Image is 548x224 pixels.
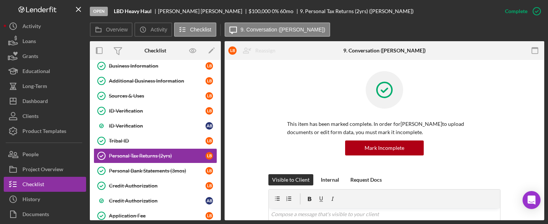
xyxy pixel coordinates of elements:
div: 60 mo [280,8,293,14]
div: [PERSON_NAME] [PERSON_NAME] [158,8,249,14]
label: Activity [150,27,167,33]
div: 9. Personal Tax Returns (2yrs) ([PERSON_NAME]) [300,8,414,14]
div: Personal Bank Statements (3mos) [109,168,206,174]
a: ID VerificationLB [94,103,217,118]
a: Sources & UsesLB [94,88,217,103]
div: Credit Authorization [109,183,206,189]
div: L B [206,182,213,190]
button: Product Templates [4,124,86,139]
div: Open [90,7,108,16]
div: Mark Incomplete [365,140,404,155]
div: 9. Conversation ([PERSON_NAME]) [343,48,426,54]
a: Business InformationLB [94,58,217,73]
p: This item has been marked complete. In order for [PERSON_NAME] to upload documents or edit form d... [287,120,482,137]
button: Overview [90,22,133,37]
div: Product Templates [22,124,66,140]
button: Project Overview [4,162,86,177]
div: History [22,192,40,209]
div: L B [206,152,213,160]
button: Internal [317,174,343,185]
div: A B [206,122,213,130]
div: Activity [22,19,41,36]
label: 9. Conversation ([PERSON_NAME]) [241,27,325,33]
div: Long-Term [22,79,47,96]
a: Tribal IDLB [94,133,217,148]
div: 0 % [272,8,279,14]
button: History [4,192,86,207]
button: Clients [4,109,86,124]
a: ID VerificationAB [94,118,217,133]
div: Documents [22,207,49,224]
div: Internal [321,174,339,185]
div: L B [206,212,213,220]
div: People [22,147,39,164]
button: Visible to Client [268,174,313,185]
div: Business Information [109,63,206,69]
b: LBD Heavy Haul [114,8,152,14]
a: Credit AuthorizationAB [94,193,217,208]
div: Grants [22,49,38,66]
button: Documents [4,207,86,222]
div: Request Docs [350,174,382,185]
div: L B [206,107,213,115]
div: Additional Business Information [109,78,206,84]
button: People [4,147,86,162]
div: Credit Authorization [109,198,206,204]
button: Checklist [174,22,216,37]
div: ID Verification [109,108,206,114]
button: Mark Incomplete [345,140,424,155]
div: L B [206,77,213,85]
a: Personal Bank Statements (3mos)LB [94,163,217,178]
div: Open Intercom Messenger [523,191,541,209]
button: LBReassign [225,43,283,58]
div: ID Verification [109,123,206,129]
div: Visible to Client [272,174,310,185]
button: Educational [4,64,86,79]
a: Personal Tax Returns (2yrs)LB [94,148,217,163]
button: Dashboard [4,94,86,109]
div: Complete [505,4,527,19]
a: Application FeeLB [94,208,217,223]
div: Tribal ID [109,138,206,144]
label: Checklist [190,27,211,33]
a: Credit AuthorizationLB [94,178,217,193]
div: Application Fee [109,213,206,219]
button: Activity [4,19,86,34]
div: Dashboard [22,94,48,111]
div: Educational [22,64,50,81]
div: L B [206,62,213,70]
div: Checklist [22,177,44,194]
div: Clients [22,109,39,125]
div: Project Overview [22,162,63,179]
div: Checklist [144,48,166,54]
button: Loans [4,34,86,49]
div: Sources & Uses [109,93,206,99]
div: Reassign [255,43,275,58]
div: L B [206,92,213,100]
div: L B [206,137,213,145]
button: Grants [4,49,86,64]
div: L B [228,46,237,55]
label: Overview [106,27,128,33]
div: Personal Tax Returns (2yrs) [109,153,206,159]
button: Request Docs [347,174,386,185]
button: Checklist [4,177,86,192]
button: Long-Term [4,79,86,94]
button: 9. Conversation ([PERSON_NAME]) [225,22,330,37]
button: Activity [134,22,172,37]
a: Additional Business InformationLB [94,73,217,88]
div: L B [206,167,213,175]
